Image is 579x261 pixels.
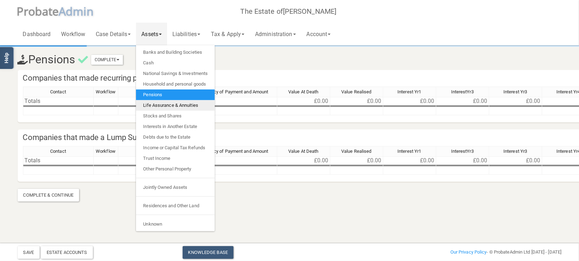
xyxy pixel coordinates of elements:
[451,89,474,94] span: InterestYr3
[206,23,250,45] a: Tax & Apply
[17,4,59,19] span: P
[136,182,215,193] a: Jointly Owned Assets
[96,89,116,94] span: Workflow
[24,4,59,19] span: robate
[503,149,527,154] span: Interest Yr3
[50,149,66,154] span: Contact
[489,97,542,105] td: £0.00
[136,132,215,143] a: Debts due to the Estate
[59,4,94,19] span: A
[96,149,116,154] span: Workflow
[330,97,383,105] td: £0.00
[451,149,474,154] span: InterestYr3
[197,149,268,154] span: Frequency of Payment and Amount
[136,201,215,211] a: Residences and Other Land
[136,68,215,79] a: National Savings & Investments
[136,219,215,230] a: Unknown
[136,153,215,164] a: Trust Income
[23,156,94,165] td: Totals
[436,156,489,165] td: £0.00
[397,149,421,154] span: Interest Yr1
[136,164,215,174] a: Other Personal Property
[277,97,330,105] td: £0.00
[330,156,383,165] td: £0.00
[503,89,527,94] span: Interest Yr3
[383,97,436,105] td: £0.00
[397,89,421,94] span: Interest Yr1
[341,149,371,154] span: Value Realised
[301,23,336,45] a: Account
[382,248,567,256] div: - © ProbateAdmin Ltd [DATE] - [DATE]
[288,149,318,154] span: Value At Death
[91,55,123,65] button: Complete
[136,143,215,153] a: Income or Capital Tax Refunds
[250,23,301,45] a: Administration
[18,189,79,202] div: Complete & Continue
[41,246,93,259] div: Estate Accounts
[341,89,371,94] span: Value Realised
[383,156,436,165] td: £0.00
[489,156,542,165] td: £0.00
[136,47,215,58] a: Banks and Building Societies
[436,97,489,105] td: £0.00
[136,89,215,100] a: Pensions
[136,100,215,111] a: Life Assurance & Annuities
[450,249,487,255] a: Our Privacy Policy
[136,79,215,89] a: Household and personal goods
[136,23,167,45] a: Assets
[18,23,56,45] a: Dashboard
[136,111,215,121] a: Stocks and Shares
[277,156,330,165] td: £0.00
[12,53,474,66] h3: Pensions
[66,4,93,19] span: dmin
[90,23,136,45] a: Case Details
[23,97,94,105] td: Totals
[136,58,215,68] a: Cash
[56,23,90,45] a: Workflow
[136,121,215,132] a: Interests in Another Estate
[197,89,268,94] span: Frequency of Payment and Amount
[288,89,318,94] span: Value At Death
[183,246,234,259] a: Knowledge Base
[50,89,66,94] span: Contact
[167,23,206,45] a: Liabilities
[18,246,40,259] button: Save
